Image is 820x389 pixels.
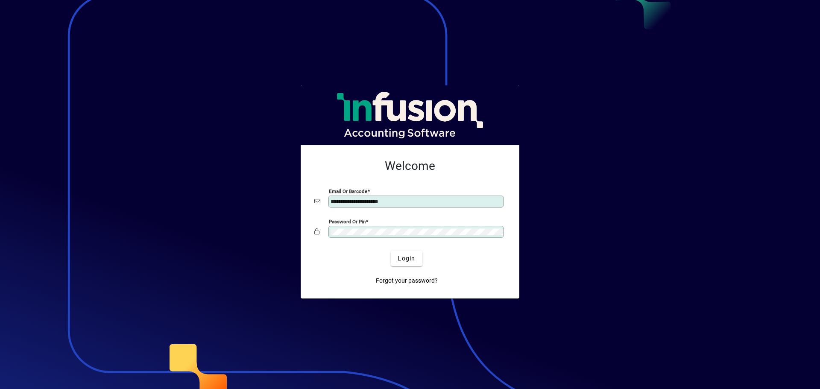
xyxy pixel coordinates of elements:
[329,188,367,194] mat-label: Email or Barcode
[314,159,506,173] h2: Welcome
[372,273,441,288] a: Forgot your password?
[391,251,422,266] button: Login
[398,254,415,263] span: Login
[376,276,438,285] span: Forgot your password?
[329,219,366,225] mat-label: Password or Pin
